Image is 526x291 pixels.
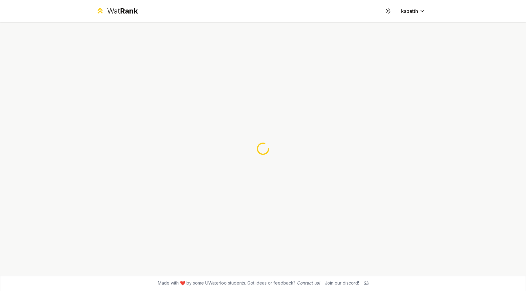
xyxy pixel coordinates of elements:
span: ksbatth [401,7,418,15]
span: Made with ❤️ by some UWaterloo students. Got ideas or feedback? [158,280,320,286]
a: Contact us! [297,280,320,285]
div: Join our discord! [325,280,359,286]
div: Wat [107,6,138,16]
button: ksbatth [396,6,430,17]
span: Rank [120,6,138,15]
a: WatRank [96,6,138,16]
